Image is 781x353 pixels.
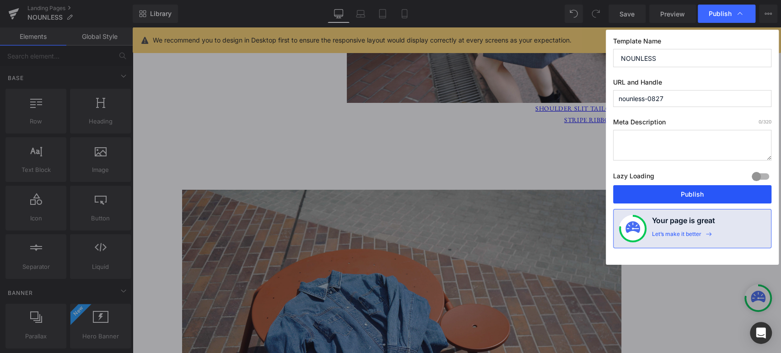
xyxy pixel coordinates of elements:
[613,118,771,130] label: Meta Description
[613,37,771,49] label: Template Name
[625,221,640,236] img: onboarding-status.svg
[759,119,771,124] span: /320
[613,170,654,185] label: Lazy Loading
[403,77,599,85] a: SHOULDER SLIT TAILORED JACKET / GRAY / ￥55,000 (Tax in)
[432,88,599,96] a: STRIPE RIBBON TIE SHIRTS / MILK / ￥27,500 (Tax in)
[750,322,772,344] div: Open Intercom Messenger
[652,230,701,242] div: Let’s make it better
[652,215,715,230] h4: Your page is great
[759,119,761,124] span: 0
[613,78,771,90] label: URL and Handle
[613,185,771,203] button: Publish
[709,10,732,18] span: Publish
